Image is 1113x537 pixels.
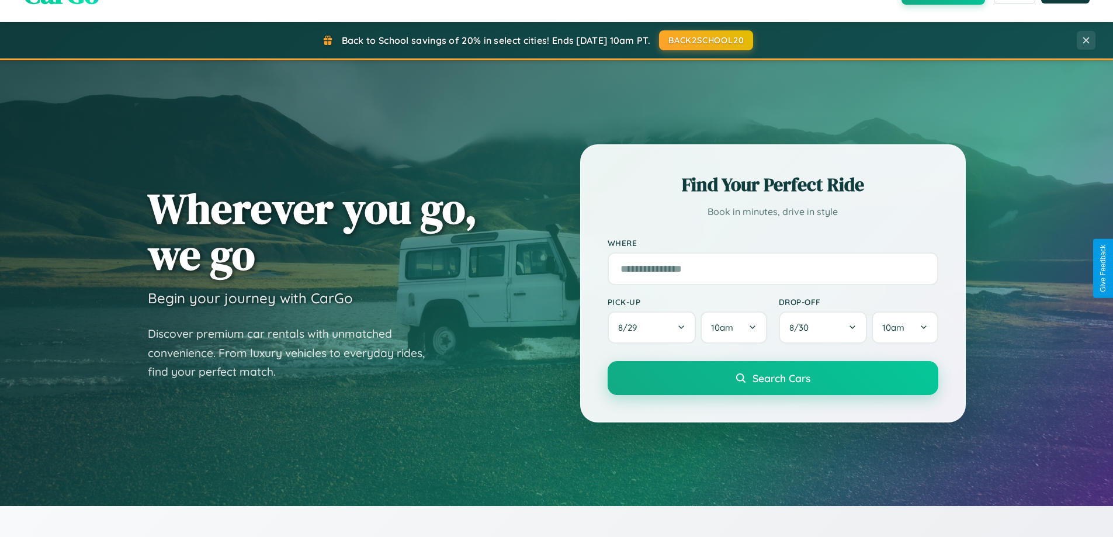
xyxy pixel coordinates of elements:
span: Search Cars [753,372,810,384]
span: 10am [882,322,904,333]
p: Discover premium car rentals with unmatched convenience. From luxury vehicles to everyday rides, ... [148,324,440,382]
label: Drop-off [779,297,938,307]
button: 10am [872,311,938,344]
button: 10am [701,311,767,344]
button: 8/29 [608,311,696,344]
span: 10am [711,322,733,333]
button: BACK2SCHOOL20 [659,30,753,50]
h3: Begin your journey with CarGo [148,289,353,307]
button: 8/30 [779,311,868,344]
div: Give Feedback [1099,245,1107,292]
label: Pick-up [608,297,767,307]
span: 8 / 30 [789,322,814,333]
h1: Wherever you go, we go [148,185,477,278]
label: Where [608,238,938,248]
p: Book in minutes, drive in style [608,203,938,220]
h2: Find Your Perfect Ride [608,172,938,198]
button: Search Cars [608,361,938,395]
span: 8 / 29 [618,322,643,333]
span: Back to School savings of 20% in select cities! Ends [DATE] 10am PT. [342,34,650,46]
